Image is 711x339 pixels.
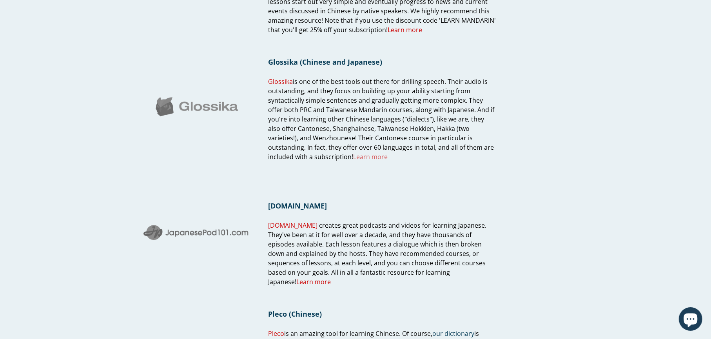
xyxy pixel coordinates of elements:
span: is one of the best tools out there for drilling speech. Their audio is outstanding, and they focu... [268,77,494,161]
a: Learn more [353,152,388,161]
span: creates great podcasts and videos for learning Japanese. They've been at it for well over a decad... [268,221,486,286]
a: Glossika [268,77,293,86]
a: Pleco [268,329,284,338]
a: Learn more [388,25,422,34]
inbox-online-store-chat: Shopify online store chat [677,307,705,333]
a: [DOMAIN_NAME] [268,221,317,230]
a: our dictionary [432,329,474,338]
h1: Glossika (Chinese and Japanese) [268,57,496,67]
h1: [DOMAIN_NAME] [268,201,496,210]
span: Learn more [296,277,331,286]
h1: Pleco (Chinese) [268,309,496,319]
